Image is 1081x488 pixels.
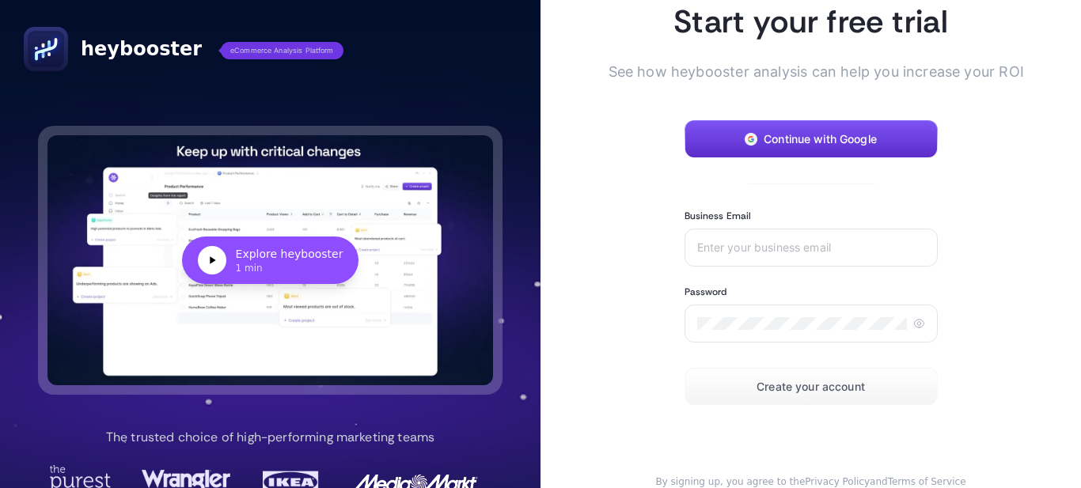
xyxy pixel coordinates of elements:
label: Password [685,286,727,298]
a: Privacy Policy [805,476,870,487]
p: The trusted choice of high-performing marketing teams [106,428,434,447]
span: By signing up, you agree to the [655,476,805,487]
a: Terms of Service [888,476,966,487]
span: Create your account [757,380,865,393]
button: Continue with Google [685,120,938,158]
span: heybooster [81,36,202,62]
h1: Start your free trial [634,1,988,42]
span: See how heybooster analysis can help you increase your ROI [609,61,988,82]
div: 1 min [236,262,343,274]
input: Enter your business email [697,241,925,254]
span: eCommerce Analysis Platform [221,42,343,59]
span: Continue with Google [764,133,877,146]
button: Explore heybooster1 min [47,135,493,386]
label: Business Email [685,210,752,222]
div: and [634,475,988,488]
div: Explore heybooster [236,246,343,262]
a: heyboostereCommerce Analysis Platform [24,27,343,71]
button: Create your account [685,368,938,406]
